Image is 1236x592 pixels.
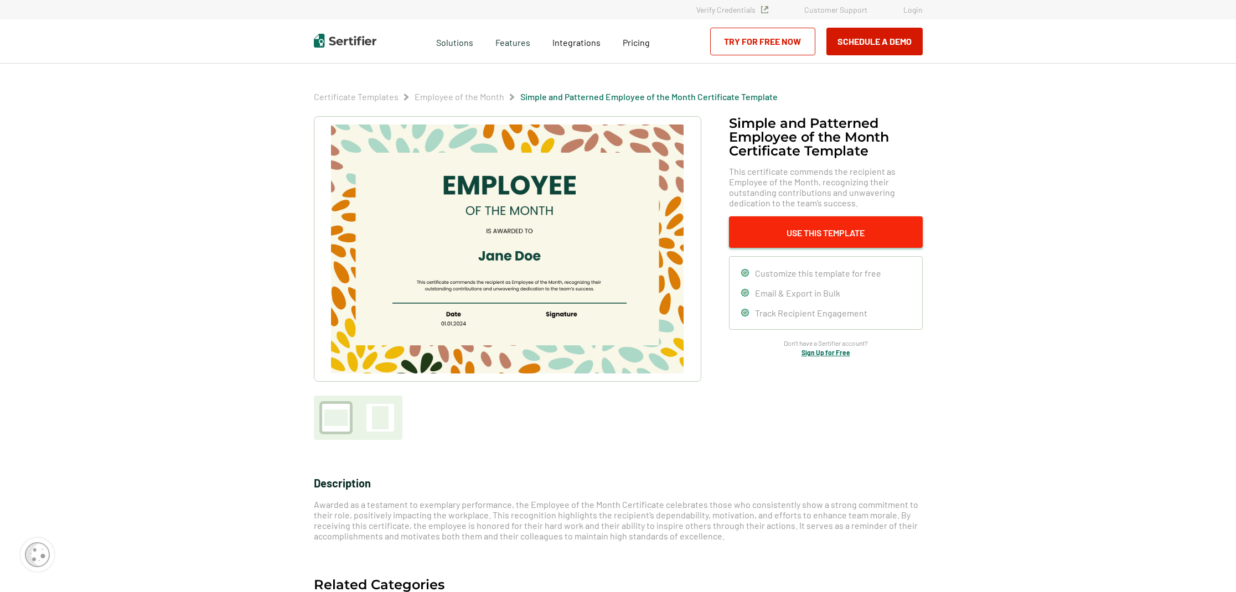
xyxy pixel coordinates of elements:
[25,542,50,567] img: Cookie Popup Icon
[755,288,840,298] span: Email & Export in Bulk
[314,499,918,541] span: Awarded as a testament to exemplary performance, the Employee of the Month Certificate celebrates...
[314,34,376,48] img: Sertifier | Digital Credentialing Platform
[331,124,683,373] img: Simple and Patterned Employee of the Month Certificate Template
[520,91,778,102] a: Simple and Patterned Employee of the Month Certificate Template
[826,28,923,55] button: Schedule a Demo
[755,308,867,318] span: Track Recipient Engagement
[729,216,923,248] button: Use This Template
[1181,539,1236,592] iframe: Chat Widget
[755,268,881,278] span: Customize this template for free
[710,28,815,55] a: Try for Free Now
[495,34,530,48] span: Features
[801,349,850,356] a: Sign Up for Free
[552,37,601,48] span: Integrations
[314,578,444,591] h2: Related Categories
[314,91,399,102] a: Certificate Templates
[804,5,867,14] a: Customer Support
[552,34,601,48] a: Integrations
[696,5,768,14] a: Verify Credentials
[415,91,504,102] a: Employee of the Month
[314,476,371,490] span: Description
[903,5,923,14] a: Login
[623,37,650,48] span: Pricing
[729,166,923,208] span: This certificate commends the recipient as Employee of the Month, recognizing their outstanding c...
[623,34,650,48] a: Pricing
[436,34,473,48] span: Solutions
[729,116,923,158] h1: Simple and Patterned Employee of the Month Certificate Template
[314,91,778,102] div: Breadcrumb
[761,6,768,13] img: Verified
[784,338,868,349] span: Don’t have a Sertifier account?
